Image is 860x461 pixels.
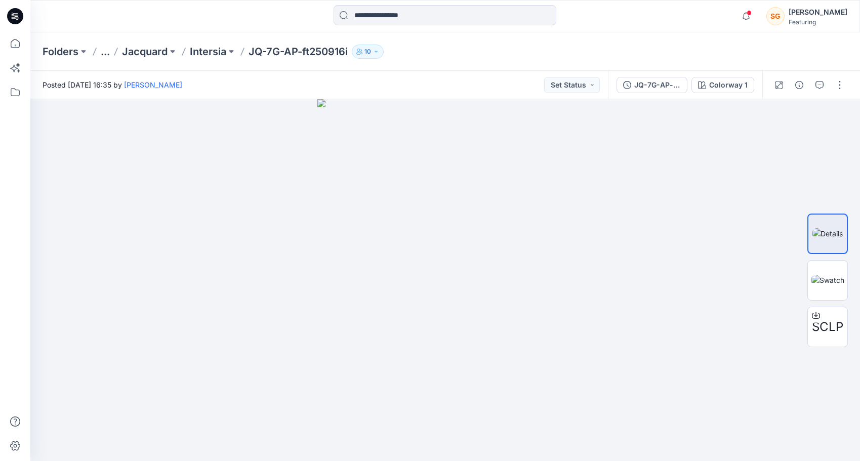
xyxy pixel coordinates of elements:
[124,80,182,89] a: [PERSON_NAME]
[789,18,847,26] div: Featuring
[101,45,110,59] button: ...
[709,79,748,91] div: Colorway 1
[43,79,182,90] span: Posted [DATE] 16:35 by
[43,45,78,59] a: Folders
[691,77,754,93] button: Colorway 1
[617,77,687,93] button: JQ-7G-AP-ft250916i
[249,45,348,59] p: JQ-7G-AP-ft250916i
[364,46,371,57] p: 10
[811,275,844,285] img: Swatch
[122,45,168,59] a: Jacquard
[352,45,384,59] button: 10
[634,79,681,91] div: JQ-7G-AP-ft250916i
[791,77,807,93] button: Details
[190,45,226,59] a: Intersia
[766,7,785,25] div: SG
[812,228,843,239] img: Details
[317,99,574,461] img: eyJhbGciOiJIUzI1NiIsImtpZCI6IjAiLCJzbHQiOiJzZXMiLCJ0eXAiOiJKV1QifQ.eyJkYXRhIjp7InR5cGUiOiJzdG9yYW...
[789,6,847,18] div: [PERSON_NAME]
[812,318,843,336] span: SCLP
